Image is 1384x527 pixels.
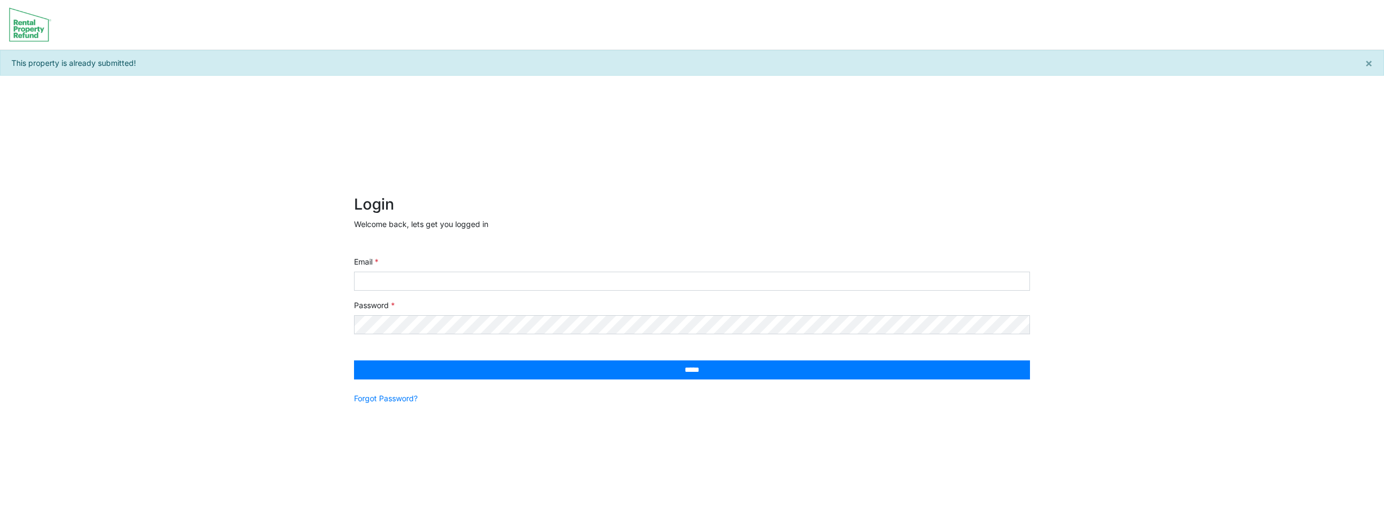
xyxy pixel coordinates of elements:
[1354,51,1383,75] button: Close
[354,299,395,311] label: Password
[9,7,52,42] img: spp logo
[354,256,378,267] label: Email
[354,393,418,404] a: Forgot Password?
[1365,56,1373,70] span: ×
[354,195,1030,214] h2: Login
[354,218,1030,230] p: Welcome back, lets get you logged in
